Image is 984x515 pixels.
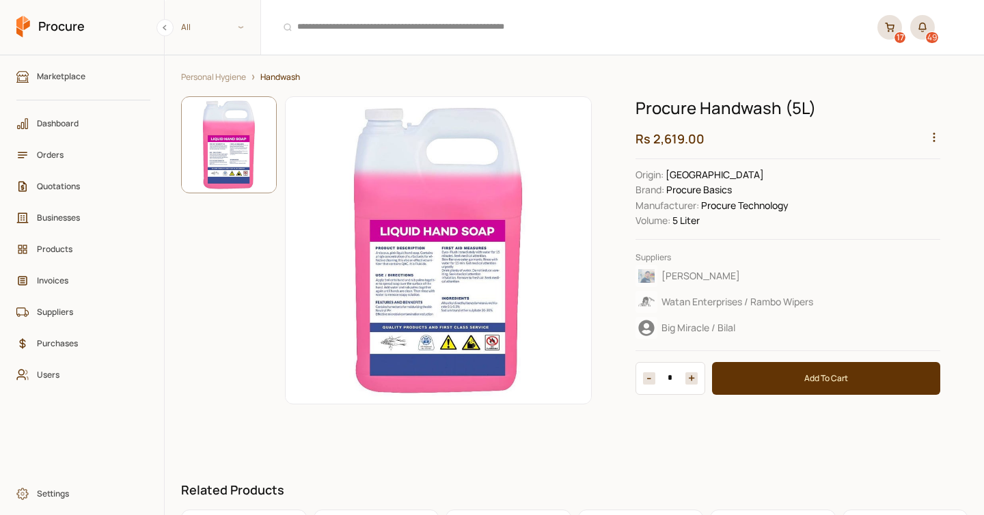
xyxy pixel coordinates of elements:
[635,317,936,339] div: Big Miracle / Bilal
[37,368,139,381] span: Users
[37,242,139,255] span: Products
[635,198,940,213] dd: Procure Technology
[635,291,936,313] div: Watan Enterprises / Rambo Wipers
[635,264,940,288] button: [PERSON_NAME]
[181,20,191,33] span: All
[635,265,936,287] div: Kashif Ali Khan
[37,305,139,318] span: Suppliers
[635,130,940,148] h2: Rs 2,619.00
[685,372,698,385] button: Decrease item quantity
[635,182,940,197] dd: Procure Basics
[635,213,670,228] dt: Unit of Measure
[635,316,940,339] button: Big Miracle / Bilal
[10,64,157,89] a: Marketplace
[10,111,157,137] a: Dashboard
[635,198,699,213] dt: Manufacturer :
[926,32,938,43] div: 49
[635,290,940,314] button: Watan Enterprises / Rambo Wipers
[37,117,139,130] span: Dashboard
[10,268,157,294] a: Invoices
[635,167,664,182] dt: Origin :
[655,372,685,385] input: 1 Items
[10,299,157,325] a: Suppliers
[635,96,940,120] h1: Procure Handwash (5L)
[635,167,940,182] dd: [GEOGRAPHIC_DATA]
[10,362,157,388] a: Users
[10,236,157,262] a: Products
[38,18,85,35] span: Procure
[37,274,139,287] span: Invoices
[635,251,940,264] p: Suppliers
[894,32,905,43] div: 17
[661,295,813,309] span: Watan Enterprises / Rambo Wipers
[635,213,940,228] dd: 5 Liter
[37,337,139,350] span: Purchases
[260,72,300,83] a: Handwash
[37,180,139,193] span: Quotations
[10,142,157,168] a: Orders
[10,205,157,231] a: Businesses
[37,211,139,224] span: Businesses
[910,15,935,40] button: 49
[661,321,735,335] span: Big Miracle / Bilal
[37,487,139,500] span: Settings
[10,173,157,199] a: Quotations
[37,70,139,83] span: Marketplace
[10,481,157,507] a: Settings
[181,72,246,83] a: Personal Hygiene
[16,16,85,39] a: Procure
[635,182,664,197] dt: Brand :
[269,10,869,44] input: Products, Businesses, Users, Suppliers, Orders, and Purchases
[37,148,139,161] span: Orders
[661,269,740,283] span: [PERSON_NAME]
[165,16,260,38] span: All
[877,15,902,40] a: 17
[643,372,655,385] button: Increase item quantity
[712,362,940,395] button: Add To Cart
[10,331,157,357] a: Purchases
[181,482,968,499] h2: Related Products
